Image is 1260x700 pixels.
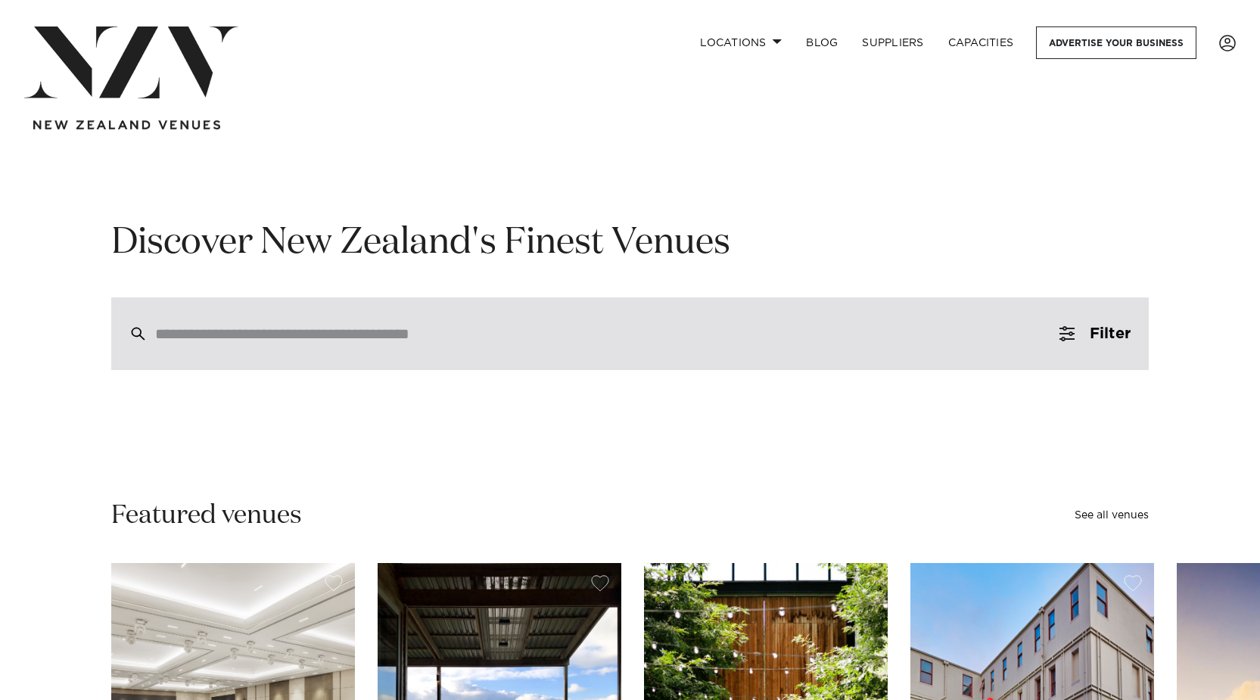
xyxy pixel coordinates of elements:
[1041,297,1149,370] button: Filter
[1090,326,1131,341] span: Filter
[1075,510,1149,521] a: See all venues
[1036,26,1196,59] a: Advertise your business
[24,26,238,98] img: nzv-logo.png
[111,499,302,533] h2: Featured venues
[688,26,794,59] a: Locations
[33,120,220,130] img: new-zealand-venues-text.png
[111,219,1149,267] h1: Discover New Zealand's Finest Venues
[850,26,935,59] a: SUPPLIERS
[794,26,850,59] a: BLOG
[936,26,1026,59] a: Capacities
